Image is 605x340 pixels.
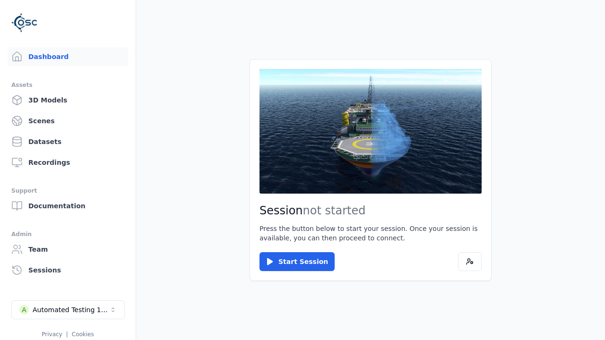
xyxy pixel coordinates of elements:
a: Cookies [72,331,94,338]
a: Dashboard [8,47,128,66]
p: Press the button below to start your session. Once your session is available, you can then procee... [259,224,482,243]
a: Team [8,240,128,259]
span: not started [303,204,366,217]
div: Support [11,185,124,196]
div: Automated Testing 1 - Playwright [33,305,109,314]
div: A [19,305,29,314]
h2: Session [259,203,482,218]
button: Start Session [259,252,335,271]
a: Scenes [8,111,128,130]
span: | [66,331,68,338]
a: Privacy [42,331,62,338]
a: Recordings [8,153,128,172]
a: Documentation [8,196,128,215]
img: Logo [11,9,38,36]
a: Sessions [8,261,128,280]
a: Datasets [8,132,128,151]
div: Admin [11,229,124,240]
button: Select a workspace [11,300,125,319]
a: 3D Models [8,91,128,110]
div: Assets [11,79,124,91]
